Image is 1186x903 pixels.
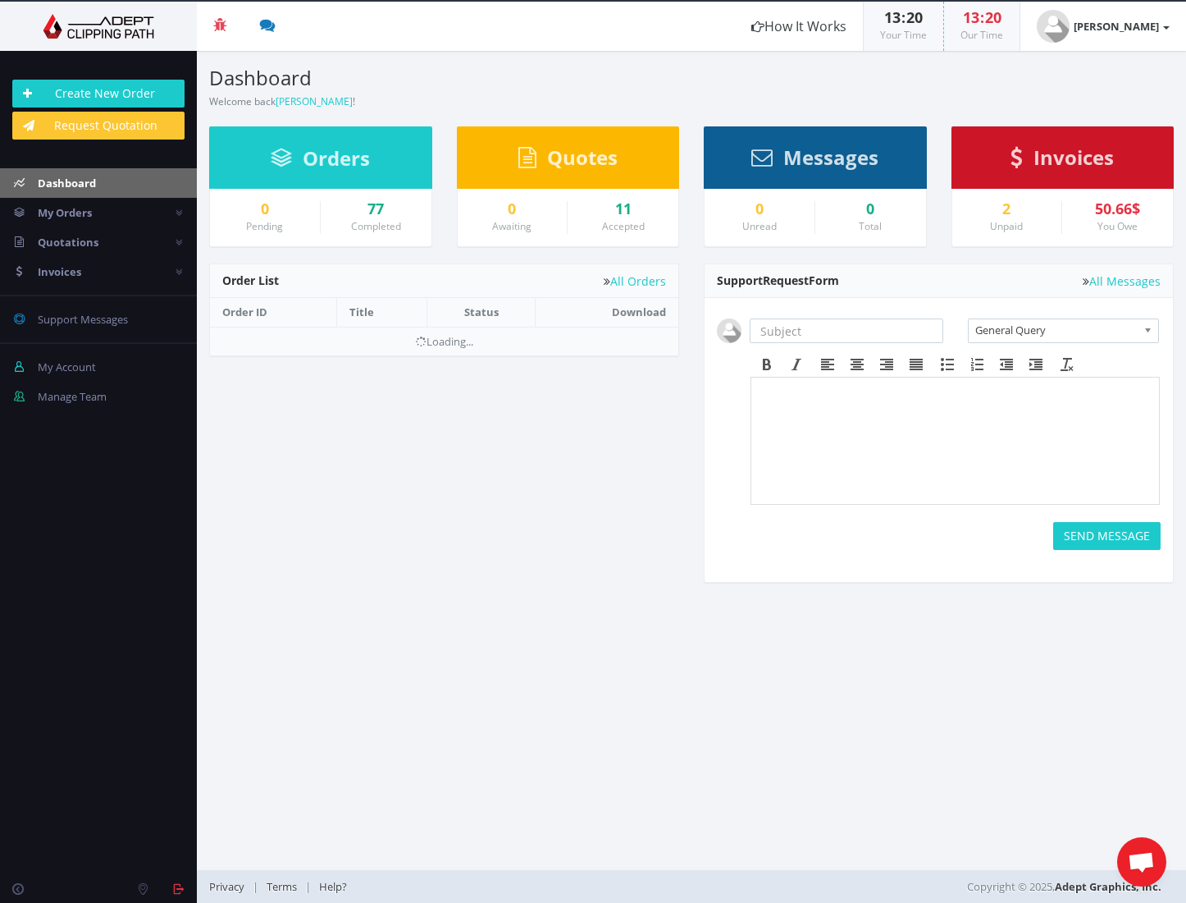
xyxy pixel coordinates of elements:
span: Messages [783,144,878,171]
input: Subject [750,319,943,343]
div: Increase indent [1021,354,1051,375]
a: Create New Order [12,80,185,108]
span: : [979,7,985,27]
small: Accepted [602,219,645,233]
div: Decrease indent [992,354,1021,375]
a: Invoices [1010,154,1114,168]
small: Our Time [960,28,1003,42]
a: 0 [717,201,802,218]
span: Orders [303,144,370,172]
a: Help? [311,879,355,894]
a: Request Quotation [12,112,185,140]
iframe: Rich Text Area. Press ALT-F9 for menu. Press ALT-F10 for toolbar. Press ALT-0 for help [751,378,1159,504]
a: Quotes [518,154,618,168]
a: All Orders [604,275,666,287]
div: 50.66$ [1074,201,1161,218]
span: General Query [975,319,1138,341]
img: user_default.jpg [717,319,741,343]
small: Unread [742,219,777,233]
span: Quotations [38,235,98,250]
th: Order ID [210,298,336,327]
th: Title [336,298,427,327]
a: 0 [470,201,555,218]
small: Pending [246,219,283,233]
small: Awaiting [492,219,531,233]
img: user_default.jpg [1037,10,1070,43]
span: My Orders [38,205,92,220]
span: Request [763,273,809,288]
div: Bold [752,354,782,375]
a: [PERSON_NAME] [276,94,353,108]
small: You Owe [1097,219,1138,233]
a: Adept Graphics, Inc. [1055,879,1161,894]
span: Order List [222,273,279,288]
div: | | [209,870,852,903]
div: Numbered list [962,354,992,375]
small: Your Time [880,28,927,42]
span: 20 [985,7,1001,27]
strong: [PERSON_NAME] [1074,19,1159,34]
span: 13 [963,7,979,27]
a: 11 [580,201,666,218]
span: Invoices [1033,144,1114,171]
span: Quotes [547,144,618,171]
th: Download [536,298,678,327]
small: Completed [351,219,401,233]
a: Messages [751,154,878,168]
span: Dashboard [38,176,96,190]
small: Welcome back ! [209,94,355,108]
a: 0 [222,201,308,218]
div: Clear formatting [1052,354,1082,375]
small: Total [859,219,882,233]
span: Copyright © 2025, [967,878,1161,895]
span: Manage Team [38,389,107,404]
div: Align center [842,354,872,375]
a: All Messages [1083,275,1161,287]
span: Support Messages [38,312,128,327]
div: Align left [813,354,842,375]
span: Support Form [717,273,839,288]
div: Align right [872,354,901,375]
div: 0 [828,201,914,218]
div: Justify [901,354,931,375]
div: Italic [782,354,811,375]
div: Open chat [1117,837,1166,887]
a: [PERSON_NAME] [1020,2,1186,51]
a: Privacy [209,879,253,894]
span: 20 [906,7,923,27]
h3: Dashboard [209,67,679,89]
td: Loading... [210,327,678,355]
a: Orders [271,154,370,169]
img: Adept Graphics [12,14,185,39]
span: : [901,7,906,27]
span: Invoices [38,264,81,279]
th: Status [427,298,536,327]
div: Bullet list [933,354,962,375]
a: Terms [258,879,305,894]
a: How It Works [735,2,863,51]
button: SEND MESSAGE [1053,522,1161,550]
small: Unpaid [990,219,1023,233]
a: 77 [333,201,419,218]
span: 13 [884,7,901,27]
span: My Account [38,360,96,374]
a: 2 [965,201,1050,218]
